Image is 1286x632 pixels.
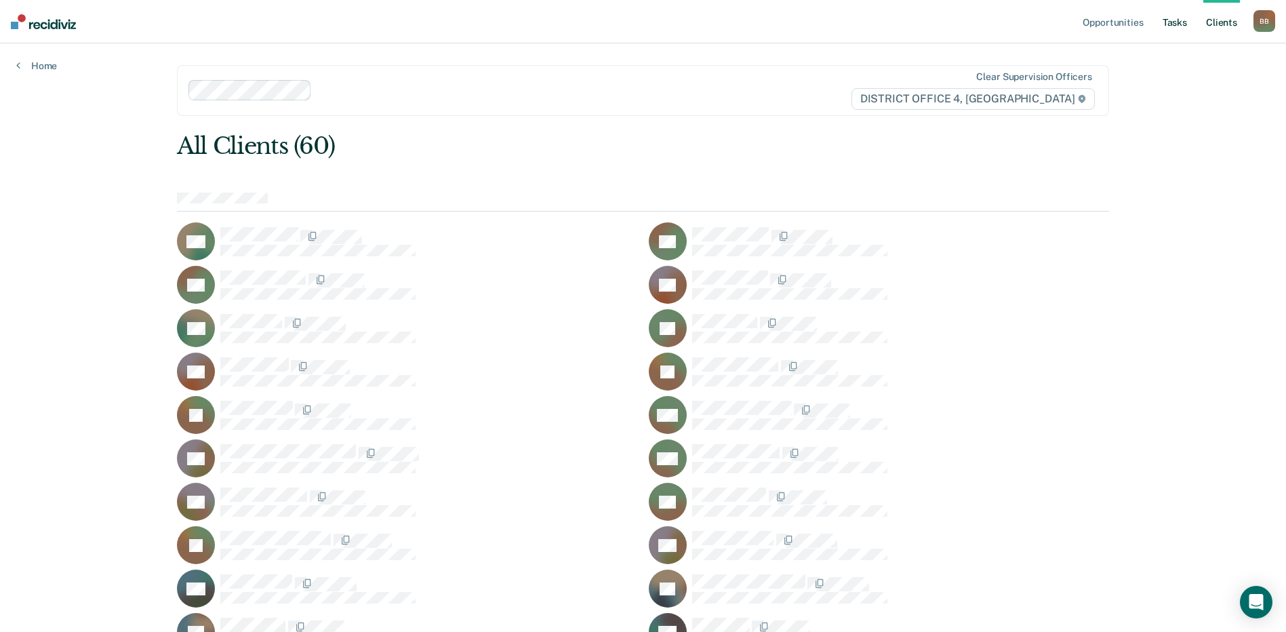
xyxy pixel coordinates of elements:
[976,71,1091,83] div: Clear supervision officers
[1253,10,1275,32] div: B B
[177,132,923,160] div: All Clients (60)
[851,88,1095,110] span: DISTRICT OFFICE 4, [GEOGRAPHIC_DATA]
[1240,586,1272,618] div: Open Intercom Messenger
[11,14,76,29] img: Recidiviz
[16,60,57,72] a: Home
[1253,10,1275,32] button: BB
